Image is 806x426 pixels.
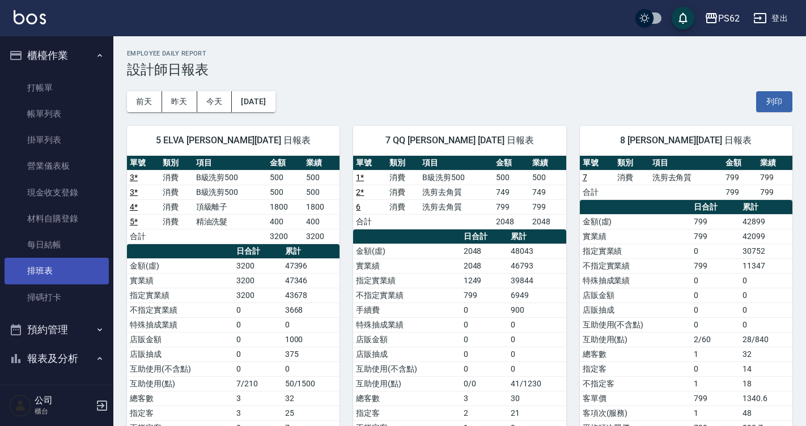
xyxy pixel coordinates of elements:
td: 實業績 [580,229,691,244]
td: 1249 [461,273,508,288]
td: 總客數 [127,391,234,406]
button: save [672,7,694,29]
td: 1 [691,376,740,391]
th: 金額 [267,156,303,171]
th: 類別 [387,156,419,171]
td: 30 [508,391,566,406]
td: 精油洗髮 [193,214,267,229]
td: 749 [529,185,566,199]
td: 0 [691,361,740,376]
td: 3668 [282,303,340,317]
td: B級洗剪500 [193,170,267,185]
td: 25 [282,406,340,420]
a: 報表目錄 [5,378,109,404]
td: 799 [723,185,757,199]
td: 互助使用(點) [580,332,691,347]
button: [DATE] [232,91,275,112]
th: 單號 [127,156,160,171]
td: 500 [267,170,303,185]
th: 單號 [580,156,614,171]
td: 799 [757,185,792,199]
td: 500 [529,170,566,185]
td: 900 [508,303,566,317]
td: 指定客 [353,406,460,420]
td: 0 [740,317,792,332]
th: 日合計 [691,200,740,215]
td: 總客數 [580,347,691,361]
td: 799 [757,170,792,185]
td: 41/1230 [508,376,566,391]
td: 0/0 [461,376,508,391]
span: 5 ELVA [PERSON_NAME][DATE] 日報表 [141,135,326,146]
td: 0 [461,317,508,332]
td: 1 [691,406,740,420]
td: 799 [691,258,740,273]
th: 金額 [493,156,529,171]
td: 不指定實業績 [127,303,234,317]
td: 頂級離子 [193,199,267,214]
td: 金額(虛) [580,214,691,229]
th: 類別 [160,156,193,171]
td: 指定客 [580,361,691,376]
td: 0 [740,288,792,303]
th: 金額 [723,156,757,171]
td: 30752 [740,244,792,258]
td: 21 [508,406,566,420]
a: 掛單列表 [5,127,109,153]
th: 累計 [282,244,340,259]
button: 列印 [756,91,792,112]
td: 18 [740,376,792,391]
td: 消費 [160,170,193,185]
td: 特殊抽成業績 [353,317,460,332]
h3: 設計師日報表 [127,62,792,78]
td: 0 [740,303,792,317]
td: 7/210 [234,376,282,391]
td: B級洗剪500 [193,185,267,199]
td: 0 [461,332,508,347]
td: 1340.6 [740,391,792,406]
td: 2048 [461,244,508,258]
td: 6949 [508,288,566,303]
td: 1800 [303,199,340,214]
td: 39844 [508,273,566,288]
td: 799 [691,214,740,229]
table: a dense table [580,156,792,200]
th: 項目 [419,156,493,171]
td: 400 [267,214,303,229]
td: 洗剪去角質 [419,199,493,214]
td: 50/1500 [282,376,340,391]
td: 指定客 [127,406,234,420]
td: 互助使用(不含點) [127,361,234,376]
td: 消費 [614,170,649,185]
td: 店販抽成 [353,347,460,361]
td: 消費 [160,214,193,229]
td: 洗剪去角質 [419,185,493,199]
table: a dense table [127,156,340,244]
td: 總客數 [353,391,460,406]
td: 合計 [127,229,160,244]
td: B級洗剪500 [419,170,493,185]
td: 799 [493,199,529,214]
td: 金額(虛) [353,244,460,258]
button: 報表及分析 [5,344,109,373]
td: 0 [508,347,566,361]
td: 店販金額 [353,332,460,347]
img: Logo [14,10,46,24]
td: 店販金額 [580,288,691,303]
td: 500 [493,170,529,185]
td: 47396 [282,258,340,273]
td: 3200 [234,288,282,303]
button: 昨天 [162,91,197,112]
td: 0 [691,244,740,258]
button: 登出 [749,8,792,29]
td: 3 [234,391,282,406]
td: 特殊抽成業績 [580,273,691,288]
td: 28/840 [740,332,792,347]
td: 0 [508,317,566,332]
td: 48 [740,406,792,420]
a: 6 [356,202,360,211]
td: 3200 [267,229,303,244]
a: 每日結帳 [5,232,109,258]
td: 375 [282,347,340,361]
td: 0 [234,332,282,347]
